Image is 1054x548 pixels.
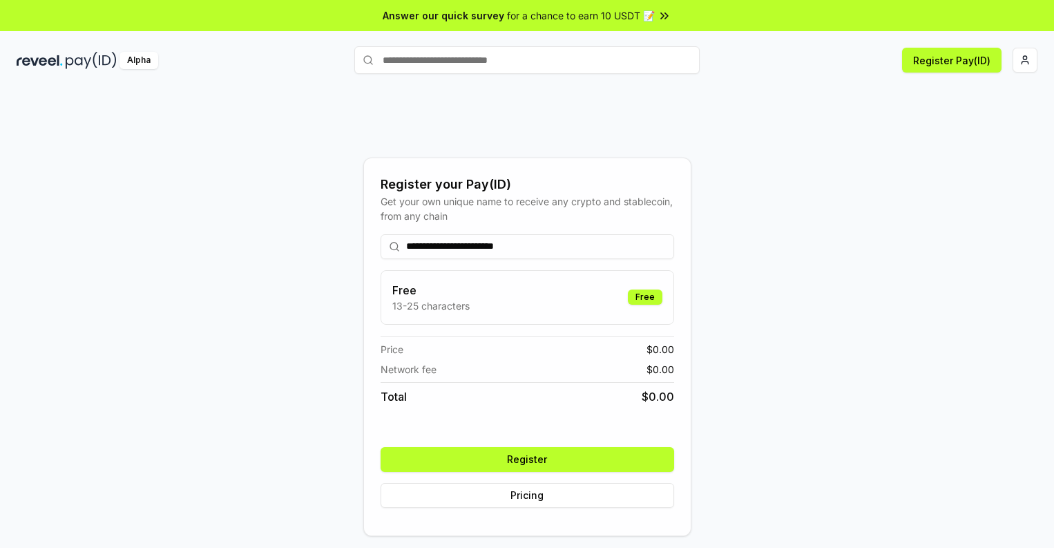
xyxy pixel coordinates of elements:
[383,8,504,23] span: Answer our quick survey
[902,48,1002,73] button: Register Pay(ID)
[17,52,63,69] img: reveel_dark
[392,299,470,313] p: 13-25 characters
[381,362,437,377] span: Network fee
[381,175,674,194] div: Register your Pay(ID)
[381,447,674,472] button: Register
[646,362,674,377] span: $ 0.00
[119,52,158,69] div: Alpha
[66,52,117,69] img: pay_id
[642,388,674,405] span: $ 0.00
[381,388,407,405] span: Total
[381,342,403,357] span: Price
[507,8,655,23] span: for a chance to earn 10 USDT 📝
[628,290,662,305] div: Free
[381,483,674,508] button: Pricing
[646,342,674,357] span: $ 0.00
[392,282,470,299] h3: Free
[381,194,674,223] div: Get your own unique name to receive any crypto and stablecoin, from any chain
